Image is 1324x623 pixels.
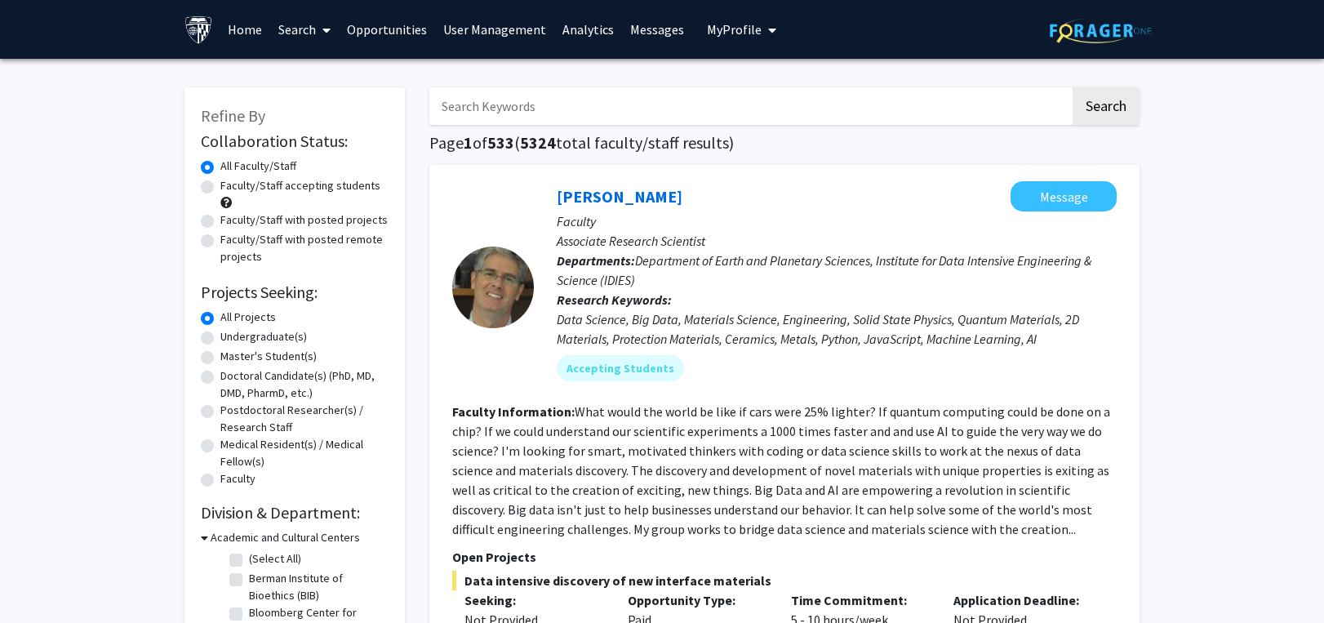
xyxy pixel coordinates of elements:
label: Postdoctoral Researcher(s) / Research Staff [220,402,389,436]
p: Application Deadline: [953,590,1092,610]
a: Analytics [554,1,622,58]
input: Search Keywords [429,87,1070,125]
label: Faculty [220,470,255,487]
p: Seeking: [464,590,603,610]
span: Department of Earth and Planetary Sciences, Institute for Data Intensive Engineering & Science (I... [557,252,1091,288]
span: Refine By [201,105,265,126]
mat-chip: Accepting Students [557,355,684,381]
h2: Division & Department: [201,503,389,523]
label: Medical Resident(s) / Medical Fellow(s) [220,436,389,470]
div: Data Science, Big Data, Materials Science, Engineering, Solid State Physics, Quantum Materials, 2... [557,309,1117,349]
a: Messages [622,1,692,58]
p: Associate Research Scientist [557,231,1117,251]
h2: Collaboration Status: [201,131,389,151]
b: Research Keywords: [557,291,672,308]
label: Master's Student(s) [220,348,317,365]
img: Johns Hopkins University Logo [184,16,213,44]
label: Faculty/Staff accepting students [220,177,380,194]
label: Berman Institute of Bioethics (BIB) [249,570,384,604]
button: Search [1073,87,1140,125]
label: Faculty/Staff with posted remote projects [220,231,389,265]
img: ForagerOne Logo [1050,18,1152,43]
p: Faculty [557,211,1117,231]
h1: Page of ( total faculty/staff results) [429,133,1140,153]
a: Search [270,1,339,58]
a: User Management [435,1,554,58]
a: Opportunities [339,1,435,58]
p: Time Commitment: [791,590,930,610]
a: [PERSON_NAME] [557,186,682,207]
h2: Projects Seeking: [201,283,389,302]
h3: Academic and Cultural Centers [211,529,360,546]
span: Data intensive discovery of new interface materials [452,571,1117,590]
label: All Projects [220,309,276,326]
label: All Faculty/Staff [220,158,296,175]
span: 533 [487,132,514,153]
span: My Profile [707,21,762,38]
fg-read-more: What would the world be like if cars were 25% lighter? If quantum computing could be done on a ch... [452,403,1110,537]
p: Open Projects [452,547,1117,567]
label: Faculty/Staff with posted projects [220,211,388,229]
label: Doctoral Candidate(s) (PhD, MD, DMD, PharmD, etc.) [220,367,389,402]
span: 1 [464,132,473,153]
label: Undergraduate(s) [220,328,307,345]
iframe: Chat [12,550,69,611]
b: Faculty Information: [452,403,575,420]
b: Departments: [557,252,635,269]
a: Home [220,1,270,58]
label: (Select All) [249,550,301,567]
span: 5324 [520,132,556,153]
p: Opportunity Type: [628,590,766,610]
button: Message David Elbert [1011,181,1117,211]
